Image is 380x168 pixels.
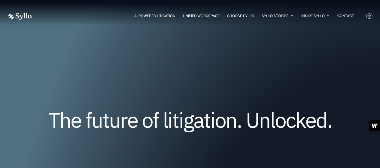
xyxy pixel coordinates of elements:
[43,110,337,130] h1: The future of litigation. Unlocked.
[44,13,354,19] nav: Menu
[227,13,254,19] a: Choose Syllo
[7,13,32,20] img: white logo
[262,13,289,19] a: Syllo Stories
[134,13,175,19] a: AI Powered Litigation
[44,13,354,19] div: Menu Toggle
[337,13,354,19] a: Contact
[183,13,220,19] a: Unified Workspace
[301,13,325,19] a: Inside Syllo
